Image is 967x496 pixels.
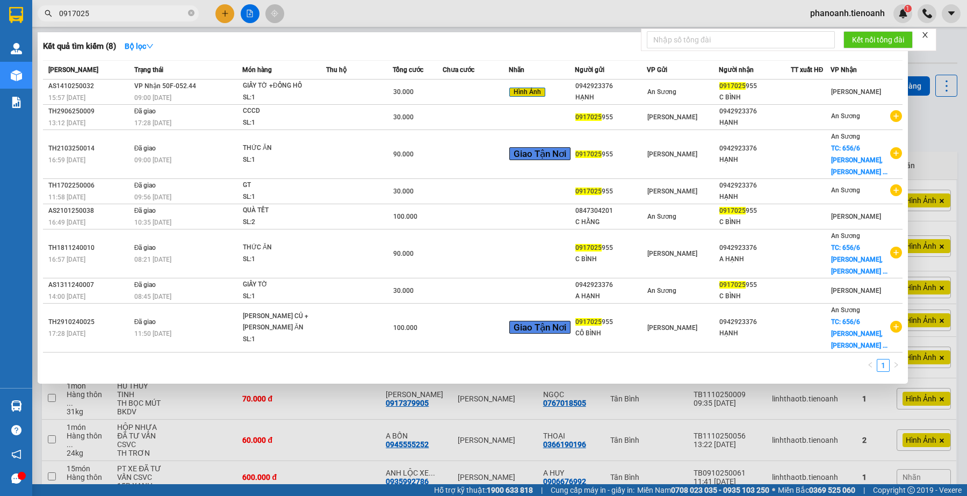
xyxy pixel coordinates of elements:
[242,66,272,74] span: Món hàng
[243,191,323,203] div: SL: 1
[393,213,417,220] span: 100.000
[48,205,131,217] div: AS2101250038
[575,217,646,228] div: C HẰNG
[134,82,196,90] span: VP Nhận 50F-052.44
[719,81,790,92] div: 955
[243,254,323,265] div: SL: 1
[393,113,414,121] span: 30.000
[719,281,746,289] span: 0917025
[243,291,323,303] div: SL: 1
[864,359,877,372] button: left
[509,88,545,97] span: Hình Ảnh
[243,105,323,117] div: CCCD
[393,188,414,195] span: 30.000
[134,293,171,300] span: 08:45 [DATE]
[647,250,697,257] span: [PERSON_NAME]
[893,362,899,368] span: right
[877,359,890,372] li: 1
[134,182,156,189] span: Đã giao
[647,213,676,220] span: An Sương
[188,9,194,19] span: close-circle
[134,119,171,127] span: 17:28 [DATE]
[48,279,131,291] div: AS1311240007
[48,81,131,92] div: AS1410250032
[243,142,323,154] div: THỨC ĂN
[852,34,904,46] span: Kết nối tổng đài
[890,359,903,372] button: right
[243,217,323,228] div: SL: 2
[243,92,323,104] div: SL: 1
[11,97,22,108] img: solution-icon
[243,311,323,334] div: [PERSON_NAME] CỦ + [PERSON_NAME] ĂN
[719,66,754,74] span: Người nhận
[575,244,602,251] span: 0917025
[575,318,602,326] span: 0917025
[59,8,186,19] input: Tìm tên, số ĐT hoặc mã đơn
[48,193,85,201] span: 11:58 [DATE]
[43,41,116,52] h3: Kết quả tìm kiếm ( 8 )
[575,149,646,160] div: 955
[11,70,22,81] img: warehouse-icon
[831,66,857,74] span: VP Nhận
[9,7,23,23] img: logo-vxr
[831,213,881,220] span: [PERSON_NAME]
[831,186,860,194] span: An Sương
[393,324,417,332] span: 100.000
[575,186,646,197] div: 955
[11,400,22,412] img: warehouse-icon
[11,43,22,54] img: warehouse-icon
[575,81,646,92] div: 0942923376
[921,31,929,39] span: close
[134,94,171,102] span: 09:00 [DATE]
[243,117,323,129] div: SL: 1
[575,242,646,254] div: 955
[48,66,98,74] span: [PERSON_NAME]
[877,360,889,371] a: 1
[509,147,571,160] span: Giao Tận Nơi
[116,38,162,55] button: Bộ lọcdown
[48,293,85,300] span: 14:00 [DATE]
[719,180,790,191] div: 0942923376
[134,66,163,74] span: Trạng thái
[48,156,85,164] span: 16:59 [DATE]
[393,66,423,74] span: Tổng cước
[48,242,131,254] div: TH1811240010
[125,42,154,51] strong: Bộ lọc
[719,191,790,203] div: HẠNH
[243,242,323,254] div: THỨC ĂN
[719,242,790,254] div: 0942923376
[831,306,860,314] span: An Sương
[134,156,171,164] span: 09:00 [DATE]
[48,317,131,328] div: TH2910240025
[575,254,646,265] div: C BÌNH
[48,330,85,337] span: 17:28 [DATE]
[719,291,790,302] div: C BÌNH
[243,205,323,217] div: QUÀ TẾT
[393,88,414,96] span: 30.000
[719,279,790,291] div: 955
[647,188,697,195] span: [PERSON_NAME]
[393,250,414,257] span: 90.000
[48,219,85,226] span: 16:49 [DATE]
[890,184,902,196] span: plus-circle
[575,66,604,74] span: Người gửi
[134,256,171,263] span: 08:21 [DATE]
[719,154,790,166] div: HẠNH
[48,180,131,191] div: TH1702250006
[719,207,746,214] span: 0917025
[831,232,860,240] span: An Sương
[134,145,156,152] span: Đã giao
[243,154,323,166] div: SL: 1
[890,147,902,159] span: plus-circle
[831,287,881,294] span: [PERSON_NAME]
[11,449,21,459] span: notification
[575,291,646,302] div: A HẠNH
[188,10,194,16] span: close-circle
[719,82,746,90] span: 0917025
[791,66,824,74] span: TT xuất HĐ
[647,113,697,121] span: [PERSON_NAME]
[443,66,474,74] span: Chưa cước
[48,106,131,117] div: TH2906250009
[575,113,602,121] span: 0917025
[48,119,85,127] span: 13:12 [DATE]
